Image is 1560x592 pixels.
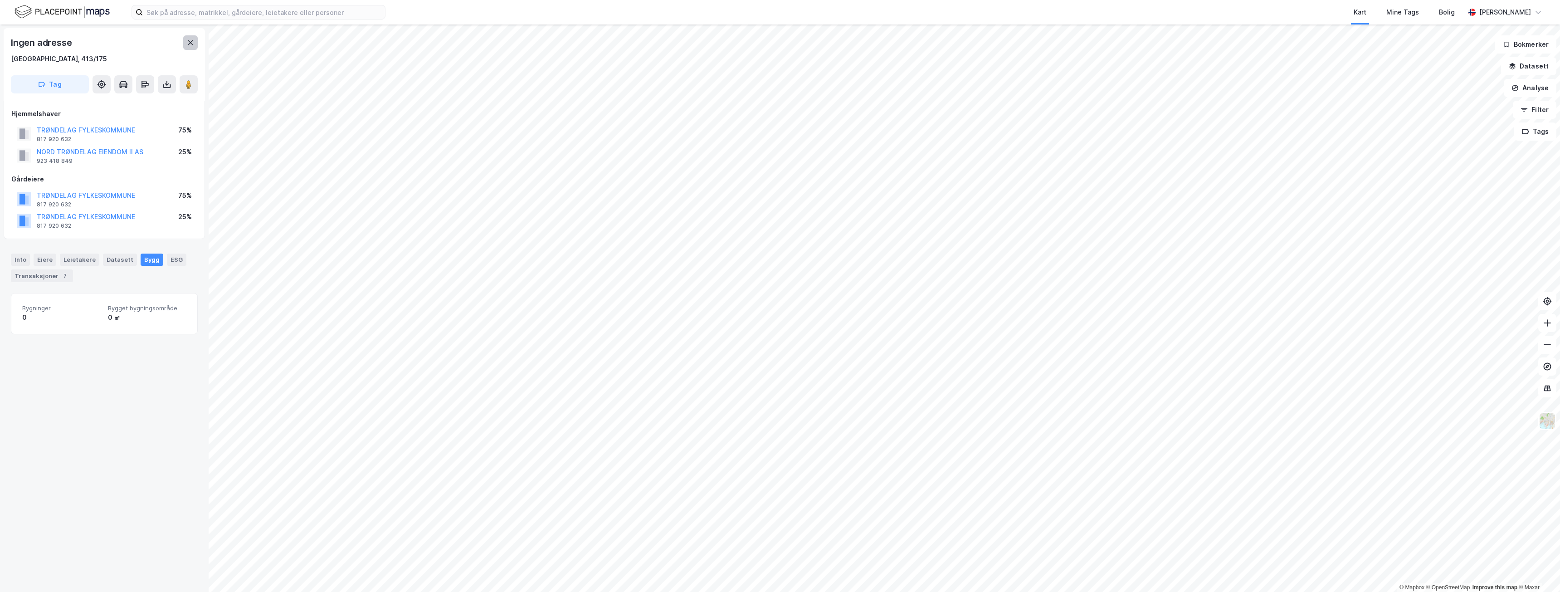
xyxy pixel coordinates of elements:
[37,222,71,230] div: 817 920 632
[60,254,99,265] div: Leietakere
[108,304,186,312] span: Bygget bygningsområde
[11,254,30,265] div: Info
[108,312,186,323] div: 0 ㎡
[37,201,71,208] div: 817 920 632
[1501,57,1556,75] button: Datasett
[11,269,73,282] div: Transaksjoner
[1504,79,1556,97] button: Analyse
[178,211,192,222] div: 25%
[1495,35,1556,54] button: Bokmerker
[1479,7,1531,18] div: [PERSON_NAME]
[11,54,107,64] div: [GEOGRAPHIC_DATA], 413/175
[1472,584,1517,591] a: Improve this map
[103,254,137,265] div: Datasett
[1539,412,1556,430] img: Z
[1515,548,1560,592] iframe: Chat Widget
[1386,7,1419,18] div: Mine Tags
[178,147,192,157] div: 25%
[1354,7,1366,18] div: Kart
[15,4,110,20] img: logo.f888ab2527a4732fd821a326f86c7f29.svg
[1515,548,1560,592] div: Kontrollprogram for chat
[1514,122,1556,141] button: Tags
[60,271,69,280] div: 7
[34,254,56,265] div: Eiere
[22,304,101,312] span: Bygninger
[11,35,73,50] div: Ingen adresse
[11,108,197,119] div: Hjemmelshaver
[22,312,101,323] div: 0
[178,125,192,136] div: 75%
[1426,584,1470,591] a: OpenStreetMap
[143,5,385,19] input: Søk på adresse, matrikkel, gårdeiere, leietakere eller personer
[1439,7,1455,18] div: Bolig
[167,254,186,265] div: ESG
[1399,584,1424,591] a: Mapbox
[11,174,197,185] div: Gårdeiere
[178,190,192,201] div: 75%
[1513,101,1556,119] button: Filter
[37,136,71,143] div: 817 920 632
[37,157,73,165] div: 923 418 849
[141,254,163,265] div: Bygg
[11,75,89,93] button: Tag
